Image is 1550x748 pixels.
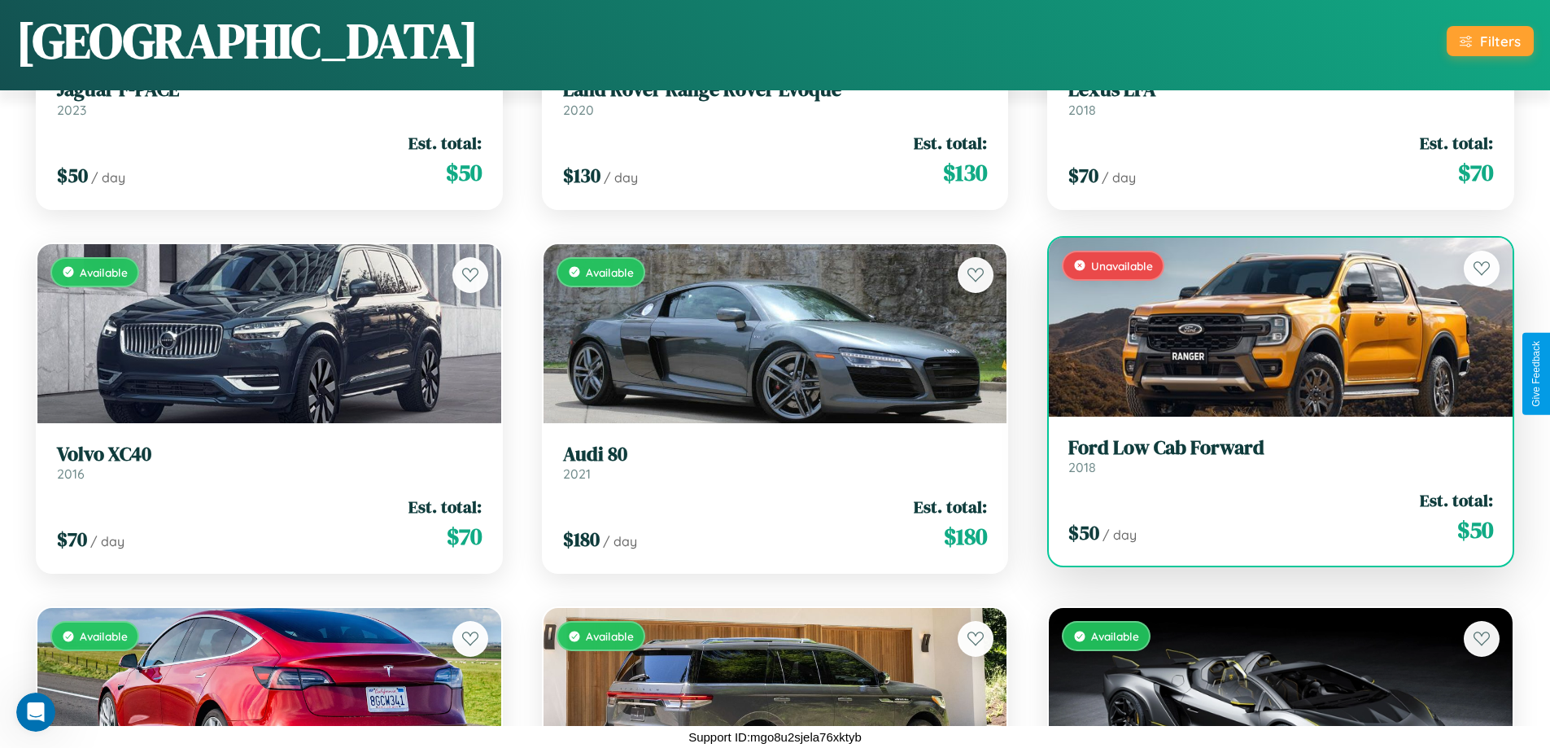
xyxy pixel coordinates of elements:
[16,7,478,74] h1: [GEOGRAPHIC_DATA]
[57,443,482,483] a: Volvo XC402016
[447,520,482,553] span: $ 70
[563,102,594,118] span: 2020
[1068,78,1493,102] h3: Lexus LFA
[1420,488,1493,512] span: Est. total:
[563,78,988,118] a: Land Rover Range Rover Evoque2020
[604,169,638,186] span: / day
[446,156,482,189] span: $ 50
[1447,26,1534,56] button: Filters
[1420,131,1493,155] span: Est. total:
[914,495,987,518] span: Est. total:
[603,533,637,549] span: / day
[57,526,87,553] span: $ 70
[1480,33,1521,50] div: Filters
[563,526,600,553] span: $ 180
[57,162,88,189] span: $ 50
[1068,436,1493,460] h3: Ford Low Cab Forward
[1458,156,1493,189] span: $ 70
[91,169,125,186] span: / day
[1068,162,1098,189] span: $ 70
[688,726,862,748] p: Support ID: mgo8u2sjela76xktyb
[57,466,85,482] span: 2016
[1068,519,1099,546] span: $ 50
[57,443,482,466] h3: Volvo XC40
[563,466,591,482] span: 2021
[1068,78,1493,118] a: Lexus LFA2018
[1530,341,1542,407] div: Give Feedback
[1068,436,1493,476] a: Ford Low Cab Forward2018
[57,78,482,102] h3: Jaguar F-PACE
[563,78,988,102] h3: Land Rover Range Rover Evoque
[586,265,634,279] span: Available
[1457,514,1493,546] span: $ 50
[80,629,128,643] span: Available
[1091,629,1139,643] span: Available
[16,693,55,732] iframe: Intercom live chat
[586,629,634,643] span: Available
[90,533,124,549] span: / day
[1102,169,1136,186] span: / day
[57,102,86,118] span: 2023
[943,156,987,189] span: $ 130
[57,78,482,118] a: Jaguar F-PACE2023
[1091,259,1153,273] span: Unavailable
[914,131,987,155] span: Est. total:
[563,443,988,466] h3: Audi 80
[1068,102,1096,118] span: 2018
[408,131,482,155] span: Est. total:
[563,162,600,189] span: $ 130
[944,520,987,553] span: $ 180
[563,443,988,483] a: Audi 802021
[1068,459,1096,475] span: 2018
[408,495,482,518] span: Est. total:
[80,265,128,279] span: Available
[1102,527,1137,543] span: / day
